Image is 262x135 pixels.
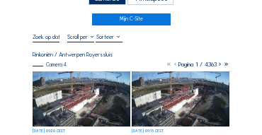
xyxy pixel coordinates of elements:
input: Zoek op datum 󰅀 [33,33,59,40]
span: Pagina 1 / 4363 [178,61,217,68]
img: image_53359090 [33,71,130,127]
div: [DATE] 09:20 CEST [33,129,65,133]
div: Rinkoniën / Antwerpen Royerssluis [33,52,113,57]
div: [DATE] 09:15 CEST [132,129,164,133]
div: Camera 4 [33,62,67,67]
a: Mijn C-Site [92,13,171,25]
img: image_53359010 [132,71,229,127]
